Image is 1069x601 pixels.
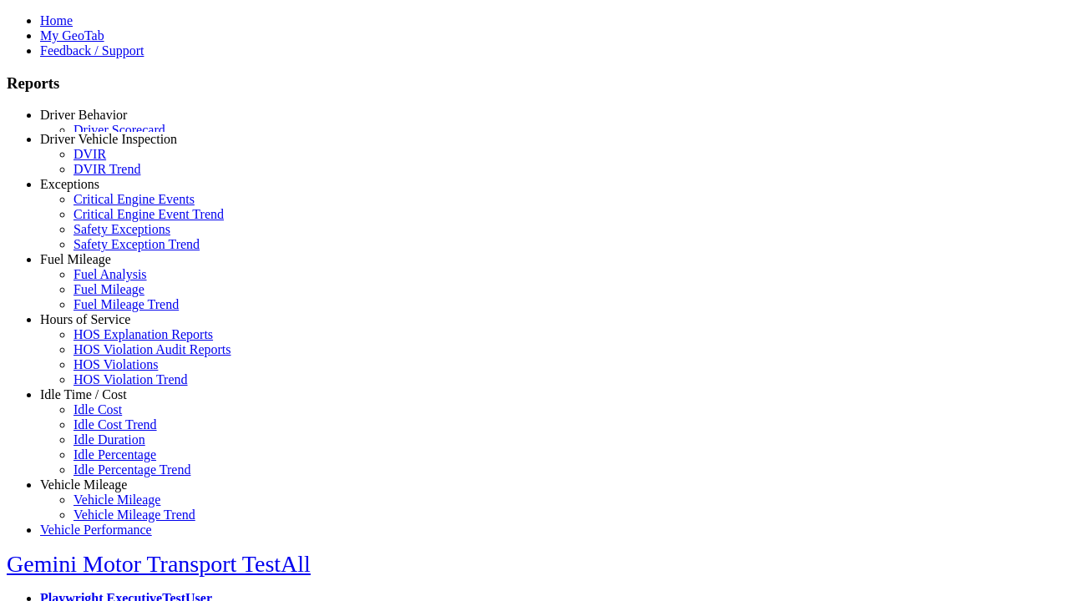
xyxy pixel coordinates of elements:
a: Fuel Mileage Trend [73,297,179,311]
a: Idle Cost Trend [73,417,157,432]
a: Feedback / Support [40,43,144,58]
a: Vehicle Mileage [73,492,160,507]
a: My GeoTab [40,28,104,43]
a: Safety Exception Trend [73,237,200,251]
a: Safety Exceptions [73,222,170,236]
a: DVIR Trend [73,162,140,176]
a: Critical Engine Events [73,192,195,206]
a: Idle Duration [73,432,145,447]
a: Hours of Service [40,312,130,326]
a: HOS Violation Trend [73,372,188,386]
a: Vehicle Performance [40,523,152,537]
a: Fuel Mileage [40,252,111,266]
a: Idle Time / Cost [40,387,127,402]
h3: Reports [7,74,1062,93]
a: Exceptions [40,177,99,191]
a: Home [40,13,73,28]
a: HOS Explanation Reports [73,327,213,341]
a: Gemini Motor Transport TestAll [7,551,311,577]
a: Driver Scorecard [73,123,165,137]
a: Fuel Mileage [73,282,144,296]
a: Idle Percentage [73,447,156,462]
a: Vehicle Mileage Trend [73,508,195,522]
a: Idle Percentage Trend [73,462,190,477]
a: HOS Violation Audit Reports [73,342,231,356]
a: Fuel Analysis [73,267,147,281]
a: Vehicle Mileage [40,477,127,492]
a: Driver Behavior [40,108,127,122]
a: DVIR [73,147,106,161]
a: Idle Cost [73,402,122,417]
a: Critical Engine Event Trend [73,207,224,221]
a: HOS Violations [73,357,158,371]
a: Driver Vehicle Inspection [40,132,177,146]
